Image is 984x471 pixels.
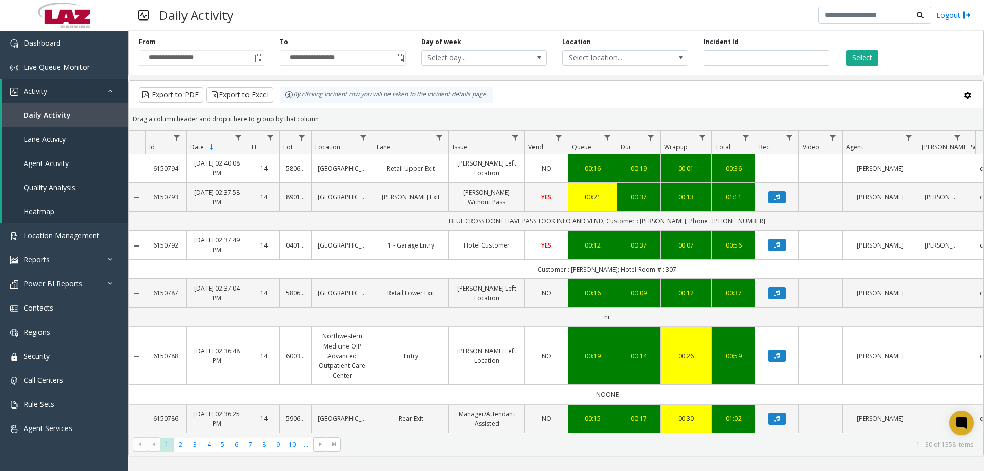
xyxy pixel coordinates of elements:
[151,414,180,423] a: 6150786
[531,240,562,250] a: YES
[170,131,184,145] a: Id Filter Menu
[318,331,366,380] a: Northwestern Medicine OIP Advanced Outpatient Care Center
[849,414,912,423] a: [PERSON_NAME]
[24,62,90,72] span: Live Queue Monitor
[24,182,75,192] span: Quality Analysis
[24,423,72,433] span: Agent Services
[10,39,18,48] img: 'icon'
[254,414,273,423] a: 14
[455,283,518,303] a: [PERSON_NAME] Left Location
[271,438,285,452] span: Page 9
[318,414,366,423] a: [GEOGRAPHIC_DATA]
[531,163,562,173] a: NO
[718,192,749,202] a: 01:11
[849,163,912,173] a: [PERSON_NAME]
[357,131,371,145] a: Location Filter Menu
[10,88,18,96] img: 'icon'
[10,64,18,72] img: 'icon'
[254,163,273,173] a: 14
[10,280,18,289] img: 'icon'
[129,353,145,361] a: Collapse Details
[623,240,654,250] a: 00:37
[542,352,551,360] span: NO
[10,256,18,264] img: 'icon'
[575,163,610,173] div: 00:16
[24,255,50,264] span: Reports
[455,409,518,428] a: Manager/Attendant Assisted
[347,440,973,449] kendo-pager-info: 1 - 30 of 1358 items
[542,414,551,423] span: NO
[129,290,145,298] a: Collapse Details
[24,327,50,337] span: Regions
[718,240,749,250] div: 00:56
[718,351,749,361] a: 00:59
[623,192,654,202] a: 00:37
[285,91,293,99] img: infoIcon.svg
[826,131,840,145] a: Video Filter Menu
[24,399,54,409] span: Rule Sets
[621,142,631,151] span: Dur
[377,142,391,151] span: Lane
[174,438,188,452] span: Page 2
[283,142,293,151] span: Lot
[715,142,730,151] span: Total
[455,346,518,365] a: [PERSON_NAME] Left Location
[252,142,256,151] span: H
[10,377,18,385] img: 'icon'
[193,235,241,255] a: [DATE] 02:37:49 PM
[138,3,149,28] img: pageIcon
[803,142,819,151] span: Video
[10,353,18,361] img: 'icon'
[280,87,493,103] div: By clicking Incident row you will be taken to the incident details page.
[718,414,749,423] div: 01:02
[286,414,305,423] a: 590650
[575,414,610,423] a: 00:15
[24,86,47,96] span: Activity
[190,142,204,151] span: Date
[24,231,99,240] span: Location Management
[257,438,271,452] span: Page 8
[379,414,442,423] a: Rear Exit
[718,288,749,298] a: 00:37
[379,240,442,250] a: 1 - Garage Entry
[285,438,299,452] span: Page 10
[528,142,543,151] span: Vend
[433,131,446,145] a: Lane Filter Menu
[318,240,366,250] a: [GEOGRAPHIC_DATA]
[2,103,128,127] a: Daily Activity
[149,142,155,151] span: Id
[295,131,309,145] a: Lot Filter Menu
[575,288,610,298] a: 00:16
[667,192,705,202] div: 00:13
[667,414,705,423] a: 00:30
[316,440,324,448] span: Go to the next page
[24,38,60,48] span: Dashboard
[849,351,912,361] a: [PERSON_NAME]
[667,240,705,250] a: 00:07
[24,351,50,361] span: Security
[455,158,518,178] a: [PERSON_NAME] Left Location
[575,351,610,361] a: 00:19
[10,304,18,313] img: 'icon'
[531,351,562,361] a: NO
[280,37,288,47] label: To
[2,127,128,151] a: Lane Activity
[667,163,705,173] a: 00:01
[379,351,442,361] a: Entry
[193,283,241,303] a: [DATE] 02:37:04 PM
[286,192,305,202] a: 890194
[623,163,654,173] div: 00:19
[575,240,610,250] div: 00:12
[902,131,916,145] a: Agent Filter Menu
[623,414,654,423] a: 00:17
[193,409,241,428] a: [DATE] 02:36:25 PM
[313,437,327,452] span: Go to the next page
[318,192,366,202] a: [GEOGRAPHIC_DATA]
[846,50,878,66] button: Select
